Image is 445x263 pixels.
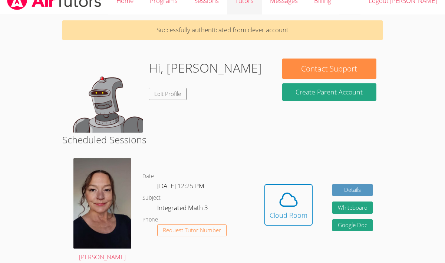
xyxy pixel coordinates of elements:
a: Details [332,184,373,196]
a: [PERSON_NAME] [73,158,131,263]
button: Request Tutor Number [157,224,227,237]
button: Create Parent Account [282,83,376,101]
dd: Integrated Math 3 [157,203,210,215]
dt: Phone [142,215,158,224]
dt: Subject [142,193,161,203]
h2: Scheduled Sessions [62,133,383,147]
img: default.png [69,59,143,133]
span: Request Tutor Number [163,227,221,233]
img: Dalton%202024.jpg [73,158,131,249]
button: Whiteboard [332,202,373,214]
h1: Hi, [PERSON_NAME] [149,59,262,77]
div: Cloud Room [270,210,307,220]
button: Contact Support [282,59,376,79]
p: Successfully authenticated from clever account [62,20,383,40]
span: [DATE] 12:25 PM [157,182,204,190]
a: Edit Profile [149,88,187,100]
button: Cloud Room [264,184,313,226]
a: Google Doc [332,219,373,232]
dt: Date [142,172,154,181]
